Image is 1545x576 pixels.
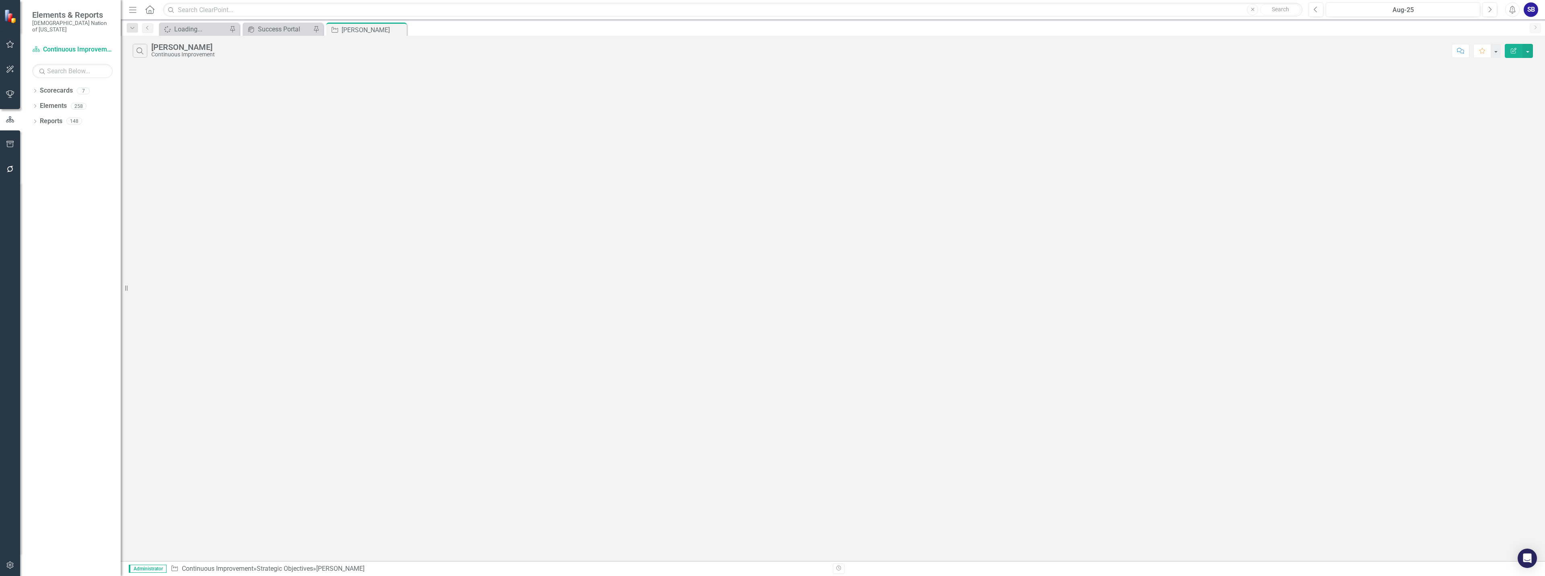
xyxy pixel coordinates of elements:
[151,43,215,52] div: [PERSON_NAME]
[40,117,62,126] a: Reports
[257,565,313,572] a: Strategic Objectives
[174,24,227,34] div: Loading...
[1518,549,1537,568] div: Open Intercom Messenger
[129,565,167,573] span: Administrator
[71,103,87,109] div: 258
[245,24,311,34] a: Success Portal
[161,24,227,34] a: Loading...
[342,25,405,35] div: [PERSON_NAME]
[32,10,113,20] span: Elements & Reports
[258,24,311,34] div: Success Portal
[4,9,18,23] img: ClearPoint Strategy
[1260,4,1300,15] button: Search
[1329,5,1477,15] div: Aug-25
[40,86,73,95] a: Scorecards
[182,565,253,572] a: Continuous Improvement
[163,3,1302,17] input: Search ClearPoint...
[32,20,113,33] small: [DEMOGRAPHIC_DATA] Nation of [US_STATE]
[32,64,113,78] input: Search Below...
[316,565,365,572] div: [PERSON_NAME]
[1326,2,1480,17] button: Aug-25
[171,564,827,574] div: » »
[151,52,215,58] div: Continuous Improvement
[66,118,82,125] div: 148
[1272,6,1289,12] span: Search
[32,45,113,54] a: Continuous Improvement
[1524,2,1538,17] button: SB
[40,101,67,111] a: Elements
[77,87,90,94] div: 7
